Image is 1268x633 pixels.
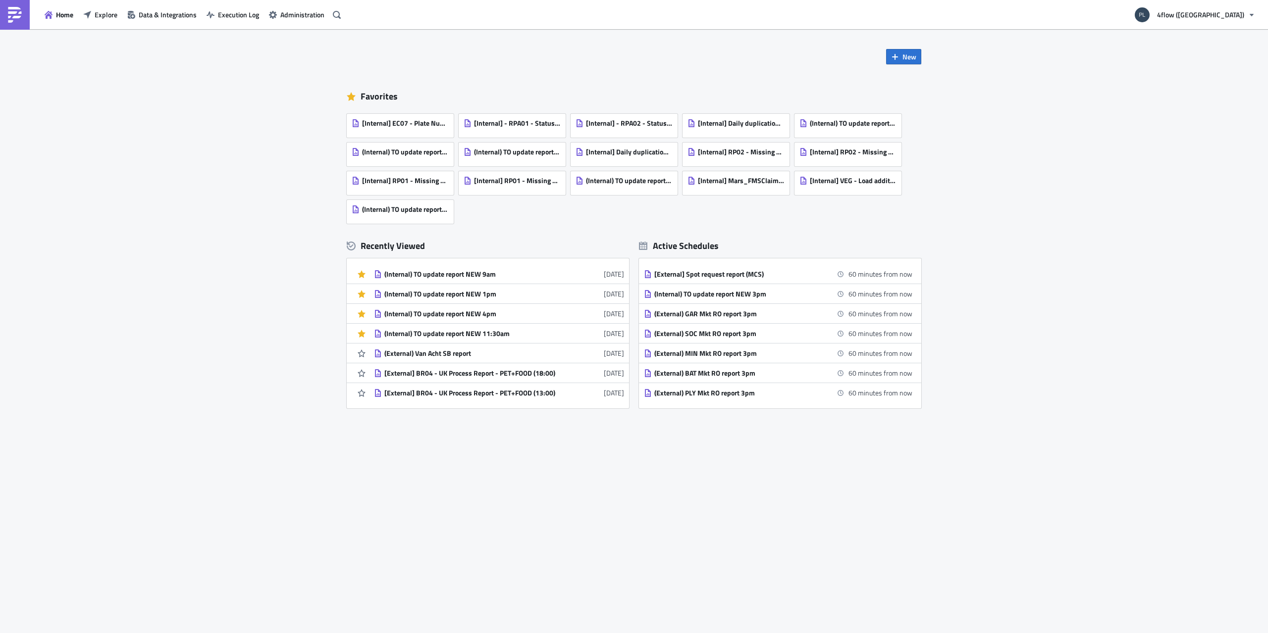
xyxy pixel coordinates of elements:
[683,166,794,195] a: [Internal] Mars_FMSClaimsReport (Daily 04:45)
[571,138,683,166] a: [Internal] Daily duplication check (15:30)
[374,264,624,284] a: (Internal) TO update report NEW 9am[DATE]
[654,329,828,338] div: (External) SOC Mkt RO report 3pm
[571,109,683,138] a: [Internal] - RPA02 - Status setting - iTMS Input
[644,343,912,363] a: (External) MIN Mkt RO report 3pm60 minutes from now
[56,9,73,20] span: Home
[571,166,683,195] a: (Internal) TO update report NEW 4pm
[698,119,784,128] span: [Internal] Daily duplication check (11:30)
[384,329,558,338] div: (Internal) TO update report NEW 11:30am
[644,363,912,383] a: (External) BAT Mkt RO report 3pm60 minutes from now
[698,176,784,185] span: [Internal] Mars_FMSClaimsReport (Daily 04:45)
[604,388,624,398] time: 2025-08-05T09:13:40Z
[848,368,912,378] time: 2025-08-14 10:00
[644,383,912,402] a: (External) PLY Mkt RO report 3pm60 minutes from now
[1134,6,1151,23] img: Avatar
[384,270,558,279] div: (Internal) TO update report NEW 9am
[902,51,916,62] span: New
[644,304,912,323] a: (External) GAR Mkt RO report 3pm60 minutes from now
[848,348,912,358] time: 2025-08-14 10:00
[347,109,459,138] a: [Internal] EC07 - Plate Number Character Restrictions
[347,166,459,195] a: [Internal] RP01 - Missing Pick-up - Loads
[474,176,560,185] span: [Internal] RP01 - Missing Pick-up - Status
[78,7,122,22] button: Explore
[362,176,448,185] span: [Internal] RP01 - Missing Pick-up - Loads
[347,89,921,104] div: Favorites
[459,109,571,138] a: [Internal] - RPA01 - Status setting - iTMS Input
[810,119,896,128] span: (Internal) TO update report NEW 11:30am
[374,343,624,363] a: (External) Van Acht SB report[DATE]
[794,138,906,166] a: [Internal] RP02 - Missing Delivery - Loads
[654,270,828,279] div: [External] Spot request report (MCS)
[374,284,624,303] a: (Internal) TO update report NEW 1pm[DATE]
[794,166,906,195] a: [Internal] VEG - Load additional Information
[683,109,794,138] a: [Internal] Daily duplication check (11:30)
[586,119,672,128] span: [Internal] - RPA02 - Status setting - iTMS Input
[654,389,828,397] div: (External) PLY Mkt RO report 3pm
[654,290,828,298] div: (Internal) TO update report NEW 3pm
[604,269,624,279] time: 2025-08-13T11:57:18Z
[95,9,117,20] span: Explore
[810,176,896,185] span: [Internal] VEG - Load additional Information
[644,324,912,343] a: (External) SOC Mkt RO report 3pm60 minutes from now
[7,7,23,23] img: PushMetrics
[474,147,560,156] span: (Internal) TO update report NEW 3pm
[794,109,906,138] a: (Internal) TO update report NEW 11:30am
[374,363,624,383] a: [External] BR04 - UK Process Report - PET+FOOD (18:00)[DATE]
[374,383,624,402] a: [External] BR04 - UK Process Report - PET+FOOD (13:00)[DATE]
[810,147,896,156] span: [Internal] RP02 - Missing Delivery - Loads
[374,304,624,323] a: (Internal) TO update report NEW 4pm[DATE]
[218,9,259,20] span: Execution Log
[474,119,560,128] span: [Internal] - RPA01 - Status setting - iTMS Input
[848,289,912,299] time: 2025-08-14 10:00
[40,7,78,22] button: Home
[264,7,329,22] button: Administration
[347,195,459,224] a: (Internal) TO update report NEW 9am
[604,348,624,358] time: 2025-08-05T09:46:46Z
[347,138,459,166] a: (Internal) TO update report NEW 1pm
[384,309,558,318] div: (Internal) TO update report NEW 4pm
[604,328,624,339] time: 2025-08-11T08:50:30Z
[586,147,672,156] span: [Internal] Daily duplication check (15:30)
[384,389,558,397] div: [External] BR04 - UK Process Report - PET+FOOD (13:00)
[362,147,448,156] span: (Internal) TO update report NEW 1pm
[654,309,828,318] div: (External) GAR Mkt RO report 3pm
[362,205,448,214] span: (Internal) TO update report NEW 9am
[122,7,202,22] button: Data & Integrations
[654,349,828,358] div: (External) MIN Mkt RO report 3pm
[848,269,912,279] time: 2025-08-14 10:00
[459,138,571,166] a: (Internal) TO update report NEW 3pm
[848,388,912,398] time: 2025-08-14 10:00
[384,369,558,378] div: [External] BR04 - UK Process Report - PET+FOOD (18:00)
[654,369,828,378] div: (External) BAT Mkt RO report 3pm
[347,239,629,253] div: Recently Viewed
[1157,9,1244,20] span: 4flow ([GEOGRAPHIC_DATA])
[374,324,624,343] a: (Internal) TO update report NEW 11:30am[DATE]
[139,9,197,20] span: Data & Integrations
[698,147,784,156] span: [Internal] RP02 - Missing Delivery - Status
[586,176,672,185] span: (Internal) TO update report NEW 4pm
[848,328,912,339] time: 2025-08-14 10:00
[1129,4,1261,26] button: 4flow ([GEOGRAPHIC_DATA])
[459,166,571,195] a: [Internal] RP01 - Missing Pick-up - Status
[848,308,912,319] time: 2025-08-14 10:00
[280,9,324,20] span: Administration
[604,289,624,299] time: 2025-08-13T11:56:16Z
[384,290,558,298] div: (Internal) TO update report NEW 1pm
[683,138,794,166] a: [Internal] RP02 - Missing Delivery - Status
[202,7,264,22] button: Execution Log
[384,349,558,358] div: (External) Van Acht SB report
[362,119,448,128] span: [Internal] EC07 - Plate Number Character Restrictions
[639,240,719,251] div: Active Schedules
[644,284,912,303] a: (Internal) TO update report NEW 3pm60 minutes from now
[604,368,624,378] time: 2025-08-05T09:14:04Z
[644,264,912,284] a: [External] Spot request report (MCS)60 minutes from now
[604,308,624,319] time: 2025-08-12T08:05:16Z
[886,49,921,64] button: New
